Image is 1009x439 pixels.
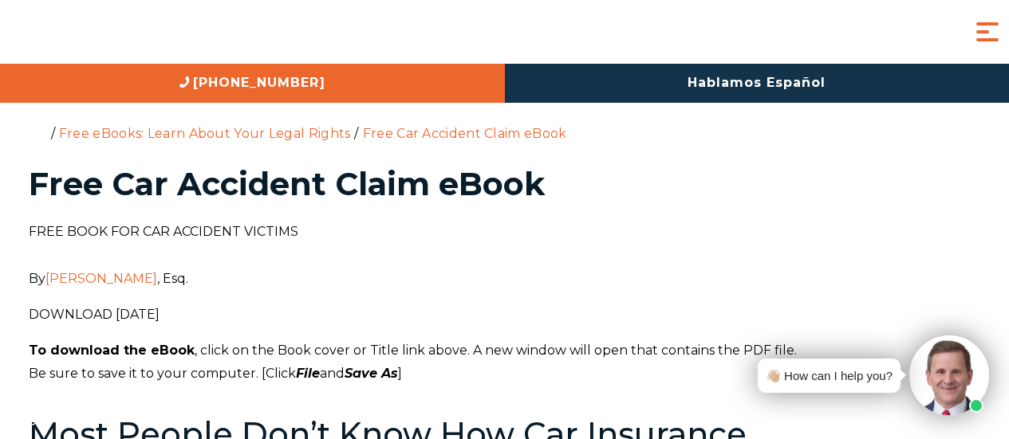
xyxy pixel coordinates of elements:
[12,18,203,47] img: Auger & Auger Accident and Injury Lawyers Logo
[29,343,195,358] strong: To download the eBook
[29,304,981,327] p: DOWNLOAD [DATE]
[359,126,571,141] li: Free Car Accident Claim eBook
[909,335,989,415] img: Intaker widget Avatar
[45,271,157,286] a: [PERSON_NAME]
[29,221,981,244] p: FREE BOOK FOR CAR ACCIDENT VICTIMS
[972,16,1003,48] button: Menu
[29,268,981,291] p: By , Esq.
[29,339,981,386] p: , click on the Book cover or Title link above. A new window will open that contains the PDF file....
[296,366,320,381] em: File
[766,365,893,386] div: 👋🏼 How can I help you?
[29,168,981,200] h1: Free Car Accident Claim eBook
[345,366,398,381] em: Save As
[33,125,47,139] a: Home
[59,126,351,141] a: Free eBooks: Learn About Your Legal Rights
[828,221,981,425] img: 9 Things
